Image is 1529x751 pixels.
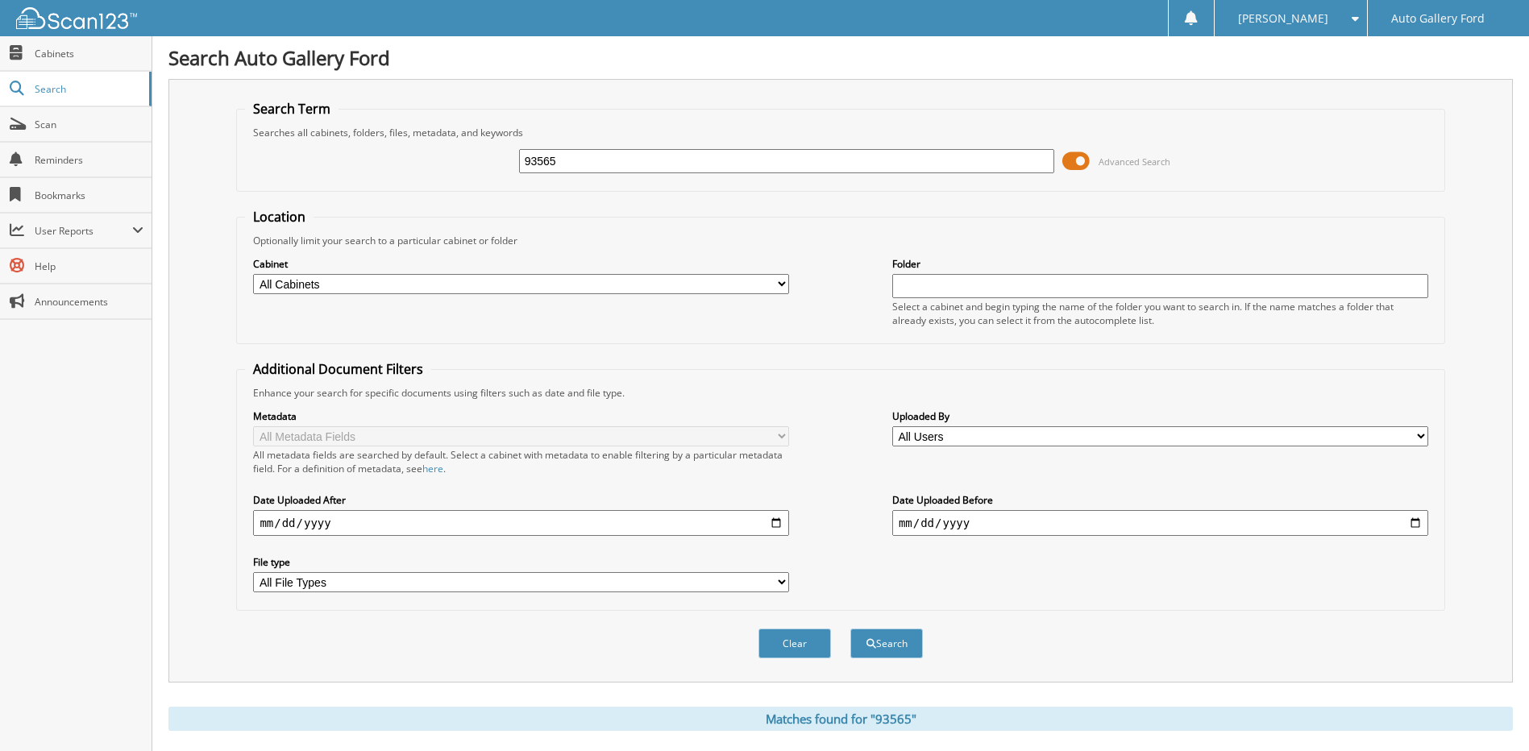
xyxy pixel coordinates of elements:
[35,295,143,309] span: Announcements
[35,189,143,202] span: Bookmarks
[253,257,789,271] label: Cabinet
[850,629,923,658] button: Search
[1099,156,1170,168] span: Advanced Search
[1391,14,1485,23] span: Auto Gallery Ford
[892,300,1428,327] div: Select a cabinet and begin typing the name of the folder you want to search in. If the name match...
[253,555,789,569] label: File type
[245,234,1436,247] div: Optionally limit your search to a particular cabinet or folder
[253,493,789,507] label: Date Uploaded After
[245,386,1436,400] div: Enhance your search for specific documents using filters such as date and file type.
[16,7,137,29] img: scan123-logo-white.svg
[892,510,1428,536] input: end
[245,100,339,118] legend: Search Term
[245,360,431,378] legend: Additional Document Filters
[168,707,1513,731] div: Matches found for "93565"
[1238,14,1328,23] span: [PERSON_NAME]
[35,224,132,238] span: User Reports
[422,462,443,475] a: here
[253,510,789,536] input: start
[35,47,143,60] span: Cabinets
[253,409,789,423] label: Metadata
[892,409,1428,423] label: Uploaded By
[892,257,1428,271] label: Folder
[253,448,789,475] div: All metadata fields are searched by default. Select a cabinet with metadata to enable filtering b...
[245,126,1436,139] div: Searches all cabinets, folders, files, metadata, and keywords
[35,82,141,96] span: Search
[35,153,143,167] span: Reminders
[35,118,143,131] span: Scan
[35,259,143,273] span: Help
[892,493,1428,507] label: Date Uploaded Before
[168,44,1513,71] h1: Search Auto Gallery Ford
[245,208,314,226] legend: Location
[758,629,831,658] button: Clear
